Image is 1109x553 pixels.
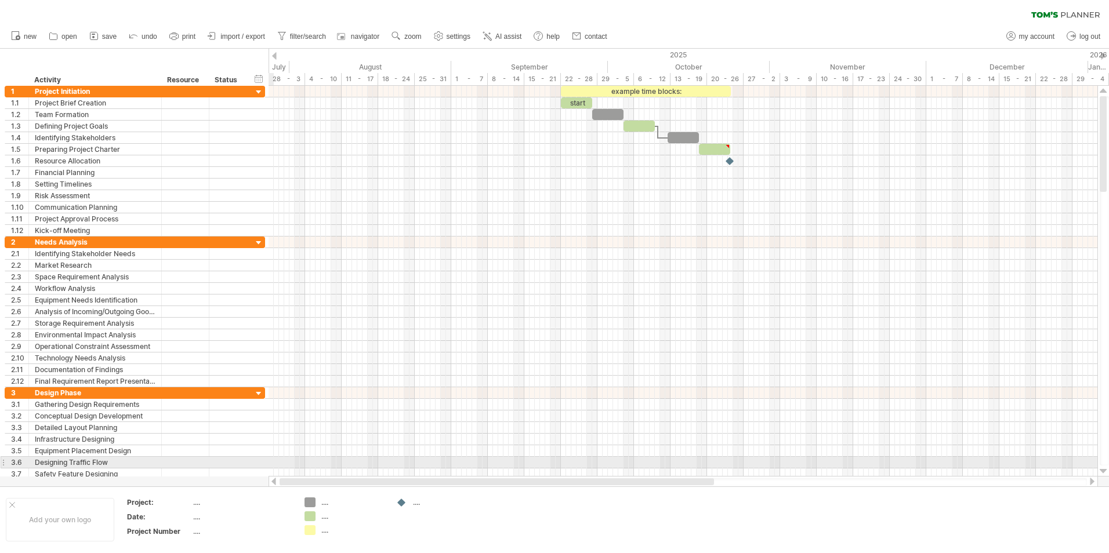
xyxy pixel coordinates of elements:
[11,352,28,363] div: 2.10
[127,512,191,522] div: Date:
[780,73,817,85] div: 3 - 9
[963,73,999,85] div: 8 - 14
[35,306,155,317] div: Analysis of Incoming/Outgoing Goods
[35,341,155,352] div: Operational Constraint Assessment
[11,468,28,479] div: 3.7
[35,294,155,305] div: Equipment Needs Identification
[524,73,561,85] div: 15 - 21
[321,511,385,521] div: ....
[404,32,421,41] span: zoom
[11,155,28,166] div: 1.6
[561,73,597,85] div: 22 - 28
[127,497,191,507] div: Project:
[205,29,269,44] a: import / export
[707,73,744,85] div: 20 - 26
[11,132,28,143] div: 1.4
[11,86,28,97] div: 1
[890,73,926,85] div: 24 - 30
[585,32,607,41] span: contact
[1003,29,1058,44] a: my account
[35,248,155,259] div: Identifying Stakeholder Needs
[35,283,155,294] div: Workflow Analysis
[11,167,28,178] div: 1.7
[1072,73,1109,85] div: 29 - 4
[413,497,476,507] div: ....
[11,376,28,387] div: 2.12
[35,271,155,282] div: Space Requirement Analysis
[35,399,155,410] div: Gathering Design Requirements
[11,121,28,132] div: 1.3
[35,468,155,479] div: Safety Feature Designing
[61,32,77,41] span: open
[11,283,28,294] div: 2.4
[11,341,28,352] div: 2.9
[342,73,378,85] div: 11 - 17
[480,29,525,44] a: AI assist
[11,364,28,375] div: 2.11
[193,512,291,522] div: ....
[11,306,28,317] div: 2.6
[289,61,451,73] div: August 2025
[35,109,155,120] div: Team Formation
[11,294,28,305] div: 2.5
[11,190,28,201] div: 1.9
[853,73,890,85] div: 17 - 23
[35,422,155,433] div: Detailed Layout Planning
[86,29,120,44] a: save
[11,237,28,248] div: 2
[926,61,1088,73] div: December 2025
[11,329,28,340] div: 2.8
[11,179,28,190] div: 1.8
[34,74,155,86] div: Activity
[11,202,28,213] div: 1.10
[35,352,155,363] div: Technology Needs Analysis
[671,73,707,85] div: 13 - 19
[35,202,155,213] div: Communication Planning
[126,29,161,44] a: undo
[561,86,731,97] div: example time blocks:
[11,318,28,329] div: 2.7
[11,399,28,410] div: 3.1
[531,29,563,44] a: help
[215,74,240,86] div: Status
[35,179,155,190] div: Setting Timelines
[102,32,117,41] span: save
[11,434,28,445] div: 3.4
[561,97,592,108] div: start
[597,73,634,85] div: 29 - 5
[35,132,155,143] div: Identifying Stakeholders
[1036,73,1072,85] div: 22 - 28
[35,260,155,271] div: Market Research
[634,73,671,85] div: 6 - 12
[817,73,853,85] div: 10 - 16
[335,29,383,44] a: navigator
[11,144,28,155] div: 1.5
[11,97,28,108] div: 1.1
[744,73,780,85] div: 27 - 2
[11,410,28,421] div: 3.2
[35,225,155,236] div: Kick-off Meeting
[35,434,155,445] div: Infrastructure Designing
[35,167,155,178] div: Financial Planning
[1079,32,1100,41] span: log out
[274,29,329,44] a: filter/search
[11,213,28,224] div: 1.11
[999,73,1036,85] div: 15 - 21
[35,237,155,248] div: Needs Analysis
[770,61,926,73] div: November 2025
[431,29,474,44] a: settings
[166,29,199,44] a: print
[35,155,155,166] div: Resource Allocation
[193,526,291,536] div: ....
[11,387,28,398] div: 3
[127,526,191,536] div: Project Number
[321,497,385,507] div: ....
[495,32,521,41] span: AI assist
[351,32,379,41] span: navigator
[415,73,451,85] div: 25 - 31
[11,457,28,468] div: 3.6
[35,457,155,468] div: Designing Traffic Flow
[35,445,155,456] div: Equipment Placement Design
[11,248,28,259] div: 2.1
[6,498,114,541] div: Add your own logo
